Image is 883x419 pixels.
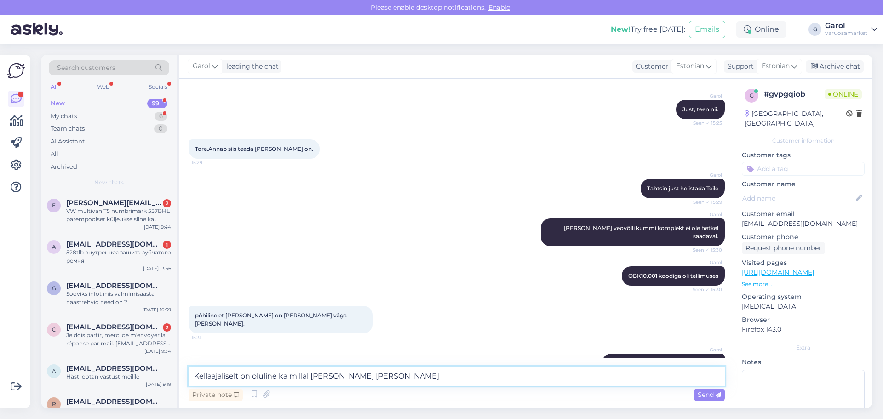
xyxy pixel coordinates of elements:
[147,81,169,93] div: Socials
[742,137,865,145] div: Customer information
[66,199,162,207] span: Erik.molder12@gmail.com
[825,22,877,37] a: Garolvaruosamarket
[806,60,864,73] div: Archive chat
[143,306,171,313] div: [DATE] 10:59
[742,232,865,242] p: Customer phone
[223,62,279,71] div: leading the chat
[688,247,722,253] span: Seen ✓ 15:30
[742,193,854,203] input: Add name
[66,373,171,381] div: Hästi ootan vastust meilile
[742,344,865,352] div: Extra
[611,24,685,35] div: Try free [DATE]:
[736,21,786,38] div: Online
[564,224,720,240] span: [PERSON_NAME] veovõlli kummi komplekt ei ole hetkel saadaval.
[688,211,722,218] span: Garol
[628,272,718,279] span: OBK10.001 koodiga oli tellimuses
[742,219,865,229] p: [EMAIL_ADDRESS][DOMAIN_NAME]
[682,106,718,113] span: Just, teen nii.
[742,242,825,254] div: Request phone number
[49,81,59,93] div: All
[52,401,56,408] span: R
[745,109,846,128] div: [GEOGRAPHIC_DATA], [GEOGRAPHIC_DATA]
[154,124,167,133] div: 0
[764,89,825,100] div: # gvpgqiob
[163,323,171,332] div: 2
[742,315,865,325] p: Browser
[7,62,25,80] img: Askly Logo
[51,124,85,133] div: Team chats
[688,92,722,99] span: Garol
[750,92,754,99] span: g
[742,268,814,276] a: [URL][DOMAIN_NAME]
[808,23,821,36] div: G
[163,241,171,249] div: 1
[51,162,77,172] div: Archived
[66,207,171,224] div: VW multivan T5 numbrimärk 557BHL parempoolset küljeukse siine ka müüte ja need Teil kodulehel [PE...
[144,224,171,230] div: [DATE] 9:44
[688,172,722,178] span: Garol
[742,162,865,176] input: Add a tag
[52,326,56,333] span: c
[486,3,513,11] span: Enable
[66,323,162,331] span: cedterrasson@live.fr
[742,357,865,367] p: Notes
[66,397,162,406] span: Ranetandrejev95@gmail.com
[66,406,171,414] div: Kas keegi vastab?
[51,149,58,159] div: All
[51,112,77,121] div: My chats
[742,280,865,288] p: See more ...
[825,89,862,99] span: Online
[191,159,226,166] span: 15:29
[52,367,56,374] span: A
[688,286,722,293] span: Seen ✓ 15:30
[825,29,867,37] div: varuosamarket
[51,99,65,108] div: New
[66,281,162,290] span: gerlivaltin@gmail.com
[825,22,867,29] div: Garol
[742,209,865,219] p: Customer email
[762,61,790,71] span: Estonian
[688,346,722,353] span: Garol
[742,258,865,268] p: Visited pages
[742,325,865,334] p: Firefox 143.0
[146,381,171,388] div: [DATE] 9:19
[66,248,171,265] div: 528tlb внутренняя защита зубчатого ремня
[66,364,162,373] span: Anneliisjuhandi@gmail.com
[689,21,725,38] button: Emails
[66,240,162,248] span: Aleksandr1963@inbox.ru
[52,202,56,209] span: E
[143,265,171,272] div: [DATE] 13:56
[724,62,754,71] div: Support
[195,312,348,327] span: põhiline et [PERSON_NAME] on [PERSON_NAME] väga [PERSON_NAME].
[191,334,226,341] span: 15:31
[688,120,722,126] span: Seen ✓ 15:25
[676,61,704,71] span: Estonian
[66,331,171,348] div: Je dois partir, merci de m'envoyer la réponse par mail. [EMAIL_ADDRESS][DOMAIN_NAME]
[632,62,668,71] div: Customer
[611,25,631,34] b: New!
[144,348,171,355] div: [DATE] 9:34
[94,178,124,187] span: New chats
[147,99,167,108] div: 99+
[52,285,56,292] span: g
[52,243,56,250] span: A
[189,367,725,386] textarea: Kellaajaliselt on oluline ka millal [PERSON_NAME] [PERSON_NAME]
[742,292,865,302] p: Operating system
[195,145,313,152] span: Tore.Annab siis teada [PERSON_NAME] on.
[189,389,243,401] div: Private note
[647,185,718,192] span: Tahtsin just helistada Teile
[742,179,865,189] p: Customer name
[155,112,167,121] div: 6
[742,150,865,160] p: Customer tags
[742,302,865,311] p: [MEDICAL_DATA]
[688,259,722,266] span: Garol
[163,199,171,207] div: 2
[51,137,85,146] div: AI Assistant
[698,390,721,399] span: Send
[193,61,210,71] span: Garol
[57,63,115,73] span: Search customers
[688,199,722,206] span: Seen ✓ 15:29
[66,290,171,306] div: Sooviks infot mis valmimisaasta naastrehvid need on ?
[95,81,111,93] div: Web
